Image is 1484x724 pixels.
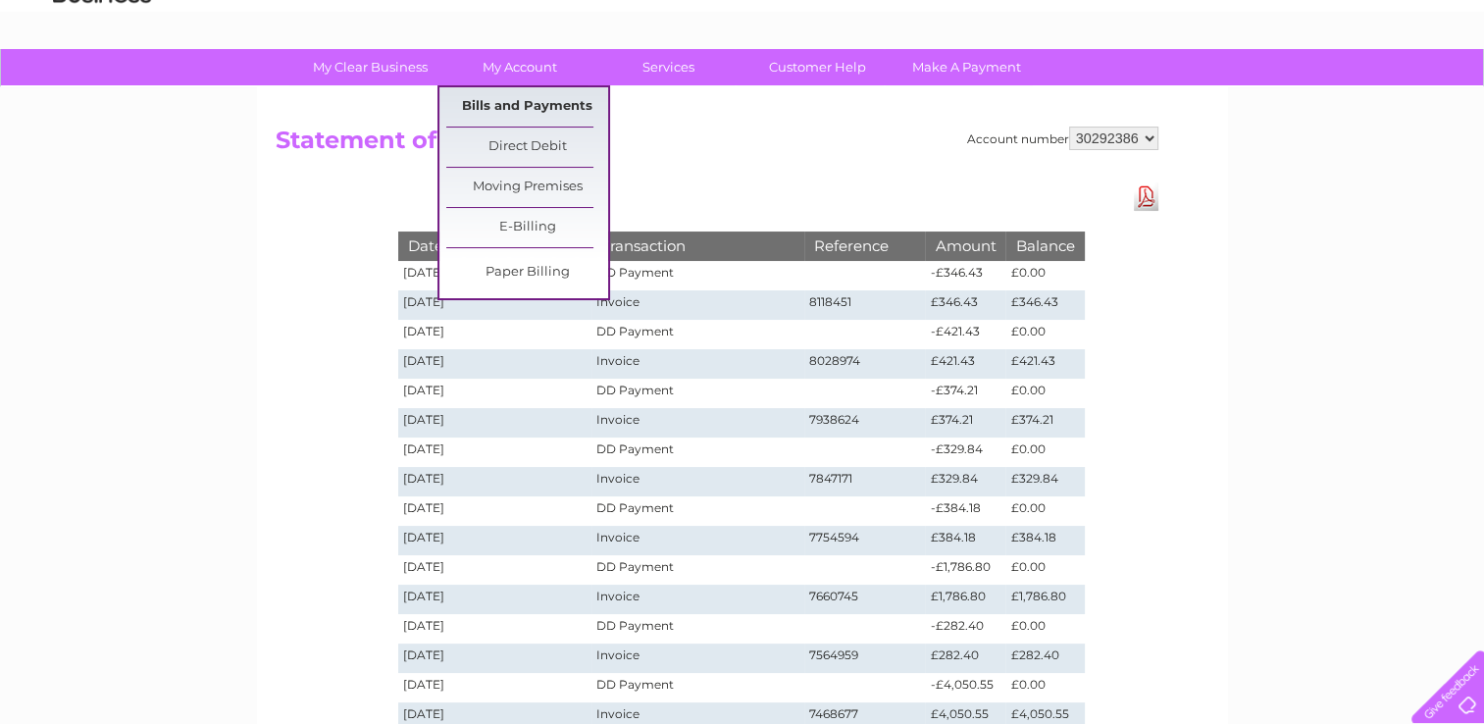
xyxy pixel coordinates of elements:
th: Transaction [591,232,803,260]
td: -£329.84 [925,438,1005,467]
img: logo.png [52,51,152,111]
a: My Clear Business [289,49,451,85]
td: 8118451 [804,290,926,320]
td: DD Payment [591,555,803,585]
td: [DATE] [398,379,592,408]
td: [DATE] [398,438,592,467]
td: £384.18 [925,526,1005,555]
td: £0.00 [1005,261,1084,290]
a: My Account [438,49,600,85]
td: [DATE] [398,261,592,290]
td: DD Payment [591,379,803,408]
td: -£421.43 [925,320,1005,349]
td: DD Payment [591,673,803,702]
td: Invoice [591,526,803,555]
td: £1,786.80 [1005,585,1084,614]
a: Make A Payment [886,49,1048,85]
td: DD Payment [591,261,803,290]
a: Bills and Payments [446,87,608,127]
td: [DATE] [398,290,592,320]
td: [DATE] [398,349,592,379]
h2: Statement of Accounts [276,127,1158,164]
a: Moving Premises [446,168,608,207]
a: Direct Debit [446,128,608,167]
td: [DATE] [398,496,592,526]
td: Invoice [591,644,803,673]
th: Date [398,232,592,260]
td: £346.43 [1005,290,1084,320]
td: 7564959 [804,644,926,673]
td: £0.00 [1005,673,1084,702]
a: Customer Help [737,49,898,85]
td: [DATE] [398,673,592,702]
td: 7938624 [804,408,926,438]
td: £0.00 [1005,614,1084,644]
td: Invoice [591,349,803,379]
a: Blog [1313,83,1342,98]
td: £0.00 [1005,555,1084,585]
th: Amount [925,232,1005,260]
a: E-Billing [446,208,608,247]
td: [DATE] [398,614,592,644]
th: Balance [1005,232,1084,260]
td: Invoice [591,585,803,614]
div: Clear Business is a trading name of Verastar Limited (registered in [GEOGRAPHIC_DATA] No. 3667643... [280,11,1206,95]
td: £282.40 [1005,644,1084,673]
td: £329.84 [1005,467,1084,496]
td: [DATE] [398,644,592,673]
td: £346.43 [925,290,1005,320]
td: DD Payment [591,320,803,349]
a: Paper Billing [446,253,608,292]
a: Download Pdf [1134,182,1158,211]
td: £329.84 [925,467,1005,496]
td: Invoice [591,467,803,496]
td: [DATE] [398,320,592,349]
a: Services [588,49,749,85]
td: £421.43 [1005,349,1084,379]
a: Log out [1419,83,1465,98]
td: -£384.18 [925,496,1005,526]
td: Invoice [591,408,803,438]
td: DD Payment [591,496,803,526]
td: [DATE] [398,526,592,555]
td: £374.21 [925,408,1005,438]
td: £384.18 [1005,526,1084,555]
a: Contact [1354,83,1402,98]
td: 7754594 [804,526,926,555]
div: Account number [967,127,1158,150]
td: £1,786.80 [925,585,1005,614]
td: -£374.21 [925,379,1005,408]
td: £374.21 [1005,408,1084,438]
td: DD Payment [591,614,803,644]
a: Water [1139,83,1176,98]
td: DD Payment [591,438,803,467]
td: -£282.40 [925,614,1005,644]
td: Invoice [591,290,803,320]
td: -£346.43 [925,261,1005,290]
a: Energy [1188,83,1231,98]
td: 8028974 [804,349,926,379]
td: -£4,050.55 [925,673,1005,702]
td: 7847171 [804,467,926,496]
td: £0.00 [1005,438,1084,467]
td: £282.40 [925,644,1005,673]
a: 0333 014 3131 [1114,10,1250,34]
td: [DATE] [398,467,592,496]
a: Telecoms [1243,83,1302,98]
td: -£1,786.80 [925,555,1005,585]
td: £0.00 [1005,379,1084,408]
td: £0.00 [1005,496,1084,526]
td: £421.43 [925,349,1005,379]
th: Reference [804,232,926,260]
td: [DATE] [398,408,592,438]
td: £0.00 [1005,320,1084,349]
td: [DATE] [398,555,592,585]
td: [DATE] [398,585,592,614]
td: 7660745 [804,585,926,614]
